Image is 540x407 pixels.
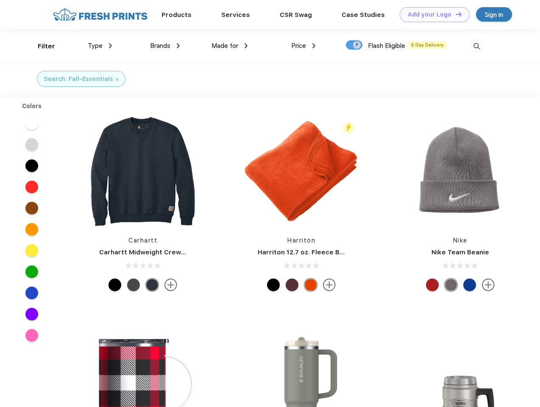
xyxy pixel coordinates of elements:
[38,42,55,51] div: Filter
[476,7,512,22] a: Sign in
[431,248,489,256] a: Nike Team Beanie
[453,237,468,244] a: Nike
[286,279,298,291] div: Burgundy
[312,43,315,48] img: dropdown.png
[245,43,248,48] img: dropdown.png
[150,42,170,50] span: Brands
[463,279,476,291] div: Game Royal
[426,279,439,291] div: University Red
[164,279,177,291] img: more.svg
[404,115,517,228] img: func=resize&h=266
[109,279,121,291] div: Black
[343,122,354,134] img: flash_active_toggle.svg
[258,248,360,256] a: Harriton 12.7 oz. Fleece Blanket
[161,11,192,19] a: Products
[368,42,405,50] span: Flash Eligible
[304,279,317,291] div: Orange
[50,7,150,22] img: fo%20logo%202.webp
[409,41,446,49] span: 5 Day Delivery
[408,11,451,18] div: Add your Logo
[127,279,140,291] div: Carbon Heather
[470,39,484,53] img: desktop_search.svg
[146,279,159,291] div: New Navy
[445,279,457,291] div: Medium Grey
[291,42,306,50] span: Price
[99,248,234,256] a: Carhartt Midweight Crewneck Sweatshirt
[485,10,503,20] div: Sign in
[177,43,180,48] img: dropdown.png
[245,115,358,228] img: func=resize&h=266
[323,279,336,291] img: more.svg
[86,115,199,228] img: func=resize&h=266
[212,42,238,50] span: Made for
[267,279,280,291] div: Black
[128,237,157,244] a: Carhartt
[287,237,315,244] a: Harriton
[482,279,495,291] img: more.svg
[109,43,112,48] img: dropdown.png
[88,42,103,50] span: Type
[456,12,462,17] img: DT
[116,78,119,81] img: filter_cancel.svg
[16,102,48,111] div: Colors
[44,75,113,84] div: Search: Fall-Essentials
